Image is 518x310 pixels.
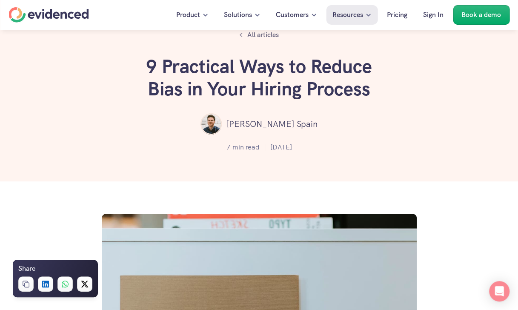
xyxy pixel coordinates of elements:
p: | [264,142,266,153]
h1: 9 Practical Ways to Reduce Bias in Your Hiring Process [132,55,387,100]
p: Resources [332,9,363,20]
a: Home [9,7,89,23]
a: All articles [235,27,283,43]
p: [PERSON_NAME] Spain [226,117,318,131]
a: Sign In [417,5,450,25]
img: "" [200,113,222,135]
p: min read [232,142,260,153]
p: [DATE] [270,142,292,153]
p: Product [176,9,200,20]
h6: Share [18,263,35,274]
p: Solutions [224,9,252,20]
a: Book a demo [453,5,509,25]
p: Book a demo [461,9,501,20]
p: All articles [247,29,279,40]
div: Open Intercom Messenger [489,281,509,301]
p: 7 [226,142,230,153]
p: Pricing [387,9,407,20]
a: Pricing [381,5,414,25]
p: Sign In [423,9,444,20]
p: Customers [276,9,309,20]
